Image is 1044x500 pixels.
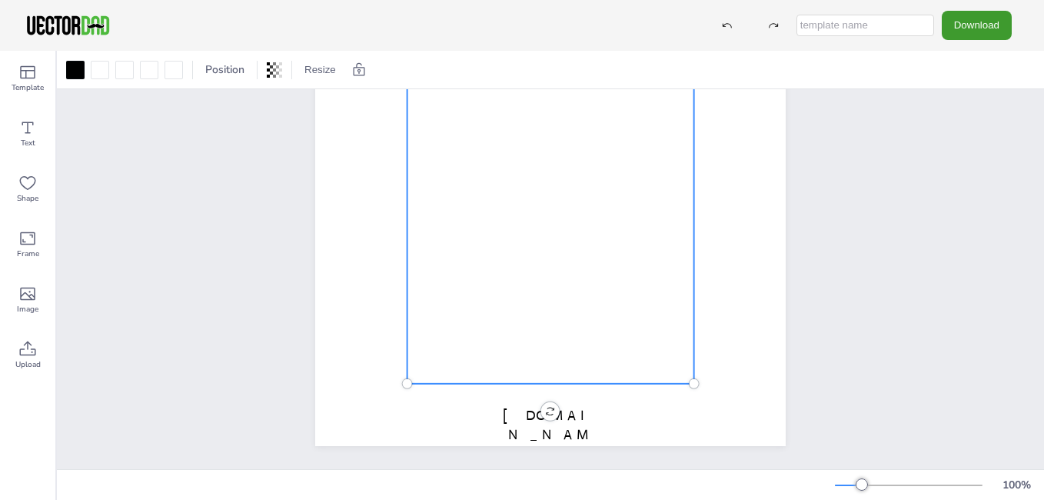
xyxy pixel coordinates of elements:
span: Upload [15,358,41,371]
div: 100 % [998,478,1035,492]
span: [DOMAIN_NAME] [503,407,598,462]
span: Image [17,303,38,315]
span: Shape [17,192,38,205]
button: Resize [298,58,342,82]
button: Download [942,11,1012,39]
img: VectorDad-1.png [25,14,111,37]
span: Frame [17,248,39,260]
span: Template [12,82,44,94]
input: template name [796,15,934,36]
span: Position [202,62,248,77]
span: Text [21,137,35,149]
